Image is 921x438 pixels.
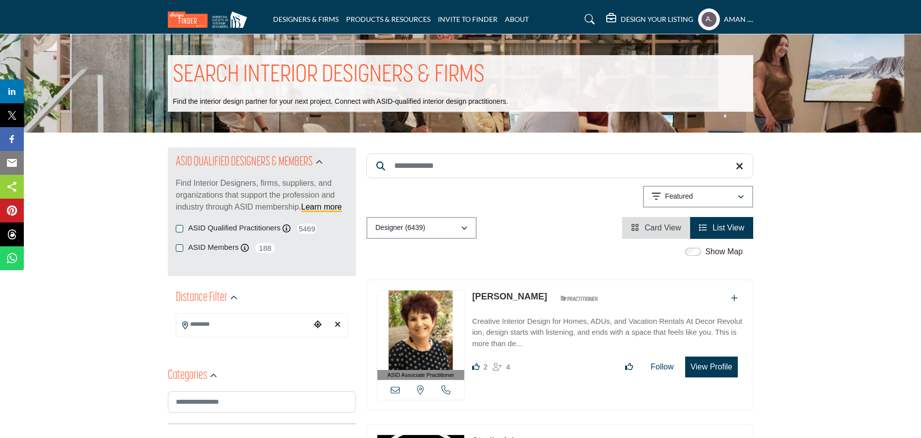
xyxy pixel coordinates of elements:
[273,15,339,23] a: DESIGNERS & FIRMS
[176,177,348,213] p: Find Interior Designers, firms, suppliers, and organizations that support the profession and indu...
[690,217,753,239] li: List View
[631,223,681,232] a: View Card
[699,223,744,232] a: View List
[366,153,753,178] input: Search Keyword
[622,217,690,239] li: Card View
[621,15,693,24] h5: DESIGN YOUR LISTING
[644,357,680,377] button: Follow
[506,363,510,371] span: 4
[377,291,464,370] img: Karen Steinberg
[168,391,356,413] input: Search Category
[575,11,601,27] a: Search
[705,246,743,258] label: Show Map
[724,14,753,24] h5: Aman ....
[176,315,310,334] input: Search Location
[712,223,744,232] span: List View
[698,8,720,30] button: Show hide supplier dropdown
[168,11,252,28] img: Site Logo
[176,289,227,307] h2: Distance Filter
[375,223,425,233] p: Designer (6439)
[644,223,681,232] span: Card View
[366,217,477,239] button: Designer (6439)
[188,242,239,253] label: ASID Members
[173,60,485,91] h1: SEARCH INTERIOR DESIGNERS & FIRMS
[438,15,497,23] a: INVITE TO FINDER
[176,244,183,252] input: ASID Members checkbox
[606,13,693,25] div: DESIGN YOUR LISTING
[310,314,325,336] div: Choose your current location
[665,192,693,202] p: Featured
[330,314,345,336] div: Clear search location
[387,371,454,379] span: ASID Associate Practitioner
[254,242,277,254] span: 188
[301,203,342,211] a: Learn more
[731,294,738,302] a: Add To List
[188,222,281,234] label: ASID Qualified Practitioners
[505,15,529,23] a: ABOUT
[472,290,547,303] p: Karen Steinberg
[557,292,601,305] img: ASID Qualified Practitioners Badge Icon
[168,367,207,385] h2: Categories
[377,291,464,380] a: ASID Associate Practitioner
[173,97,508,107] p: Find the interior design partner for your next project. Connect with ASID-qualified interior desi...
[472,363,480,370] i: Likes
[685,357,738,377] button: View Profile
[472,316,743,350] p: Creative Interior Design for Homes, ADUs, and Vacation Rentals At Decor Revolution, design starts...
[176,225,183,232] input: ASID Qualified Practitioners checkbox
[296,222,318,235] span: 5469
[619,357,639,377] button: Like listing
[176,153,313,171] h2: ASID QUALIFIED DESIGNERS & MEMBERS
[484,363,488,371] span: 2
[472,310,743,350] a: Creative Interior Design for Homes, ADUs, and Vacation Rentals At Decor Revolution, design starts...
[472,292,547,301] a: [PERSON_NAME]
[643,186,753,208] button: Featured
[493,361,510,373] div: Followers
[346,15,430,23] a: PRODUCTS & RESOURCES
